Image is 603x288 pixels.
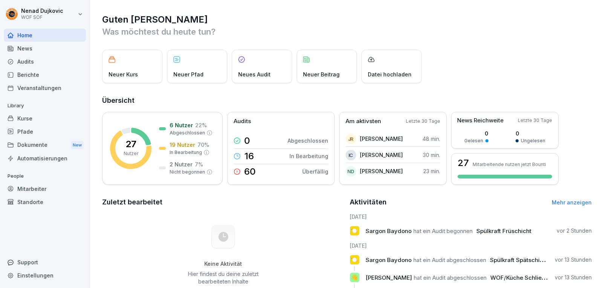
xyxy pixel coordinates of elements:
span: hat ein Audit abgeschlossen [414,274,487,281]
span: Spülkraft Spätschicht [490,256,548,264]
p: 7 % [195,160,203,168]
h2: Übersicht [102,95,592,106]
p: 30 min. [423,151,440,159]
div: IC [346,150,356,160]
span: hat ein Audit abgeschlossen [413,256,486,264]
p: Neuer Beitrag [303,70,340,78]
p: 0 [464,130,488,137]
p: In Bearbeitung [170,149,202,156]
p: 0 [244,136,250,145]
p: [PERSON_NAME] [360,135,403,143]
p: Abgeschlossen [288,137,328,145]
h2: Aktivitäten [350,197,387,207]
p: Am aktivsten [346,117,381,126]
p: 16 [244,152,254,161]
p: 27 [125,140,136,149]
p: 2 Nutzer [170,160,193,168]
p: 23 min. [423,167,440,175]
div: Support [4,256,86,269]
p: 0 [516,130,545,137]
p: 🍽️ [351,226,358,236]
p: Was möchtest du heute tun? [102,26,592,38]
div: JR [346,134,356,144]
h1: Guten [PERSON_NAME] [102,14,592,26]
a: News [4,42,86,55]
div: ND [346,166,356,177]
p: 22 % [195,121,207,129]
div: Dokumente [4,138,86,152]
a: Standorte [4,195,86,209]
span: hat ein Audit begonnen [413,227,473,235]
h2: Zuletzt bearbeitet [102,197,344,207]
p: Neues Audit [238,70,271,78]
a: Kurse [4,112,86,125]
a: Berichte [4,68,86,81]
span: Sargon Baydono [366,227,412,235]
p: In Bearbeitung [289,152,328,160]
span: [PERSON_NAME] [366,274,412,281]
span: Spülkraft Früschicht [476,227,531,235]
h6: [DATE] [350,213,592,221]
p: vor 13 Stunden [555,256,592,264]
p: Neuer Pfad [173,70,204,78]
p: WOF SOF [21,15,63,20]
p: 70 % [197,141,209,149]
p: Nicht begonnen [170,169,205,175]
a: Home [4,29,86,42]
p: Überfällig [302,168,328,175]
p: People [4,170,86,182]
p: Mitarbeitende nutzen jetzt Bounti [473,162,546,167]
p: Gelesen [464,137,483,144]
p: News Reichweite [457,116,504,125]
p: Datei hochladen [368,70,412,78]
p: Letzte 30 Tage [518,117,552,124]
p: Library [4,100,86,112]
h6: [DATE] [350,242,592,250]
span: WOF/Küche Schließen [490,274,552,281]
span: Sargon Baydono [366,256,412,264]
p: [PERSON_NAME] [360,167,403,175]
p: Hier findest du deine zuletzt bearbeiteten Inhalte [185,270,261,285]
p: 👋 [351,272,358,283]
h5: Keine Aktivität [185,261,261,267]
p: 48 min. [422,135,440,143]
div: New [71,141,84,149]
a: DokumenteNew [4,138,86,152]
p: Nenad Dujkovic [21,8,63,14]
a: Pfade [4,125,86,138]
h3: 27 [458,158,469,168]
p: vor 13 Stunden [555,274,592,281]
p: 🍽️ [351,254,358,265]
a: Automatisierungen [4,152,86,165]
p: Nutzer [124,150,138,157]
p: 60 [244,167,256,176]
a: Einstellungen [4,269,86,282]
a: Mitarbeiter [4,182,86,195]
p: [PERSON_NAME] [360,151,403,159]
p: Letzte 30 Tage [406,118,440,125]
p: Neuer Kurs [109,70,138,78]
a: Veranstaltungen [4,81,86,94]
p: vor 2 Stunden [557,227,592,235]
a: Audits [4,55,86,68]
a: Mehr anzeigen [552,199,592,206]
p: Abgeschlossen [170,130,205,136]
p: Audits [234,117,251,126]
p: Ungelesen [521,137,545,144]
p: 6 Nutzer [170,121,193,129]
p: 19 Nutzer [170,141,195,149]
